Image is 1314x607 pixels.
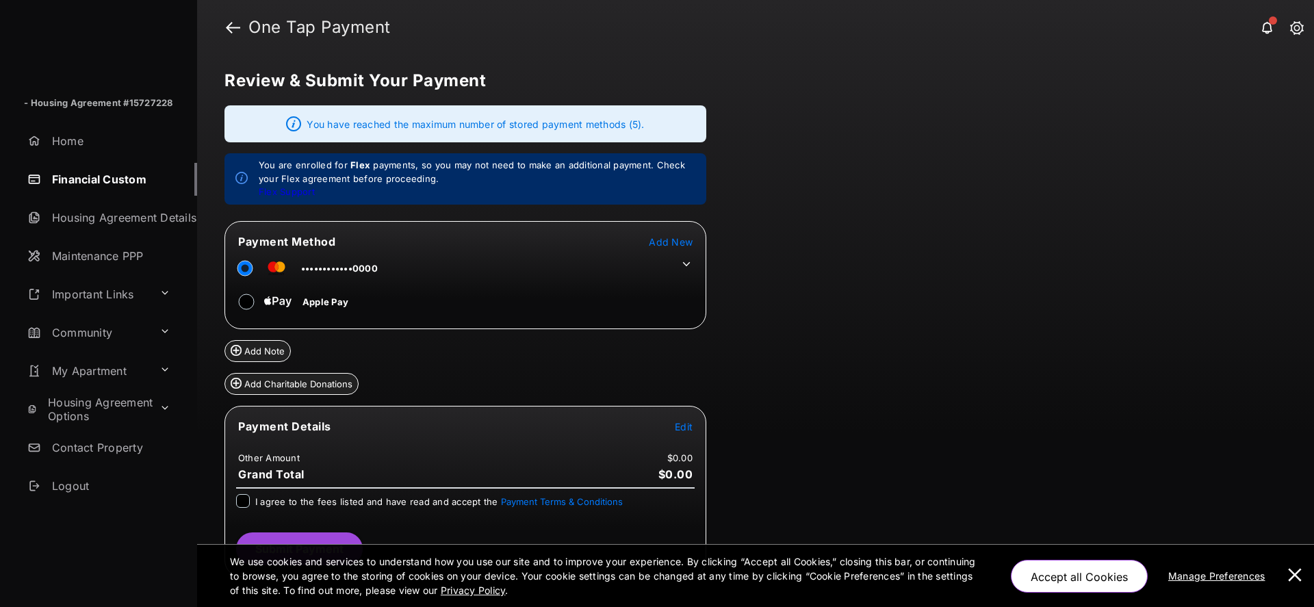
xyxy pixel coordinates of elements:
button: Submit Payment [236,532,363,565]
button: Add Note [224,340,291,362]
a: Important Links [22,278,154,311]
em: You are enrolled for payments, so you may not need to make an additional payment. Check your Flex... [259,159,695,199]
span: Grand Total [238,467,305,481]
td: Other Amount [237,452,300,464]
a: Maintenance PPP [22,240,197,272]
strong: One Tap Payment [248,19,391,36]
a: Contact Property [22,431,197,464]
span: ••••••••••••0000 [301,263,378,274]
p: We use cookies and services to understand how you use our site and to improve your experience. By... [230,554,982,597]
span: I agree to the fees listed and have read and accept the [255,496,623,507]
a: Flex Support [259,186,315,197]
strong: Flex [350,159,370,170]
button: Edit [675,419,693,433]
div: You have reached the maximum number of stored payment methods (5). [224,105,706,142]
span: Payment Method [238,235,335,248]
span: $0.00 [658,467,693,481]
a: My Apartment [22,354,154,387]
button: I agree to the fees listed and have read and accept the [501,496,623,507]
button: Add Charitable Donations [224,373,359,395]
p: - Housing Agreement #15727228 [24,96,172,110]
span: Apple Pay [302,296,348,307]
span: Edit [675,421,693,432]
a: Housing Agreement Details [22,201,197,234]
u: Manage Preferences [1168,570,1271,582]
a: Housing Agreement Options [22,393,154,426]
h5: Review & Submit Your Payment [224,73,1276,89]
a: Community [22,316,154,349]
span: Add New [649,236,693,248]
a: Financial Custom [22,163,197,196]
u: Privacy Policy [441,584,505,596]
a: Logout [22,469,197,502]
button: Accept all Cookies [1011,560,1148,593]
span: Payment Details [238,419,331,433]
td: $0.00 [667,452,693,464]
a: Home [22,125,197,157]
button: Add New [649,235,693,248]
